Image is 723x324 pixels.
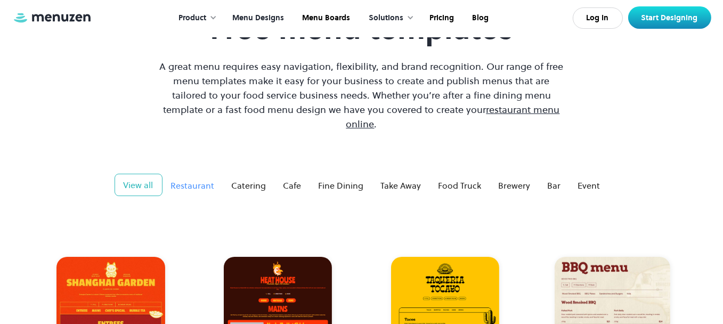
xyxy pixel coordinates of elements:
[292,2,358,35] a: Menu Boards
[499,179,531,192] div: Brewery
[419,2,462,35] a: Pricing
[628,6,711,29] a: Start Designing
[369,12,403,24] div: Solutions
[319,179,364,192] div: Fine Dining
[462,2,497,35] a: Blog
[573,7,623,29] a: Log In
[124,179,153,191] div: View all
[381,179,421,192] div: Take Away
[578,179,600,192] div: Event
[168,2,222,35] div: Product
[171,179,215,192] div: Restaurant
[222,2,292,35] a: Menu Designs
[232,179,266,192] div: Catering
[283,179,302,192] div: Cafe
[178,12,206,24] div: Product
[157,59,566,131] p: A great menu requires easy navigation, flexibility, and brand recognition. Our range of free menu...
[548,179,561,192] div: Bar
[358,2,419,35] div: Solutions
[438,179,482,192] div: Food Truck
[157,11,566,46] h1: Free menu templates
